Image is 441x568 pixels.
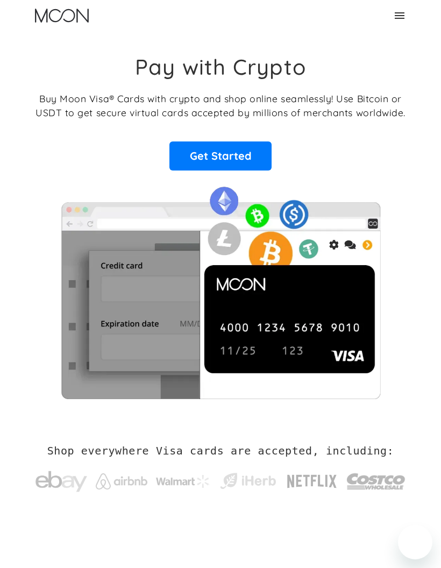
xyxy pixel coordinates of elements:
[156,475,210,488] img: Walmart
[35,455,87,503] a: ebay
[35,465,87,498] img: ebay
[286,458,338,500] a: Netflix
[96,463,147,495] a: Airbnb
[35,179,406,399] img: Moon Cards let you spend your crypto anywhere Visa is accepted.
[286,468,338,494] img: Netflix
[398,525,432,559] iframe: Button to launch messaging window
[35,9,89,23] img: Moon Logo
[156,464,210,493] a: Walmart
[47,444,394,457] h2: Shop everywhere Visa cards are accepted, including:
[346,465,406,498] img: Costco
[218,471,278,491] img: iHerb
[135,54,306,80] h1: Pay with Crypto
[218,460,278,496] a: iHerb
[169,141,272,171] a: Get Started
[35,9,89,23] a: home
[346,454,406,503] a: Costco
[35,91,406,120] p: Buy Moon Visa® Cards with crypto and shop online seamlessly! Use Bitcoin or USDT to get secure vi...
[96,473,147,489] img: Airbnb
